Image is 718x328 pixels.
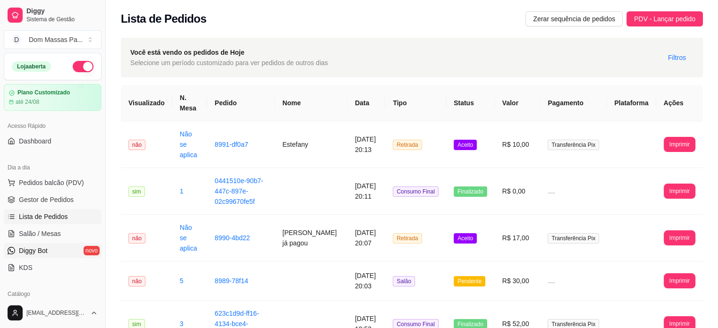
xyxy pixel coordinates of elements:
td: R$ 0,00 [495,168,541,215]
td: Estefany [275,121,347,168]
span: Finalizado [454,186,487,197]
span: Aceito [454,140,477,150]
span: Salão / Mesas [19,229,61,238]
span: Salão [393,276,415,286]
a: 8989-78f14 [215,277,248,285]
button: Zerar sequência de pedidos [525,11,623,26]
a: Diggy Botnovo [4,243,101,258]
h2: Lista de Pedidos [121,11,206,26]
span: Pendente [454,276,485,286]
span: KDS [19,263,33,272]
img: diggy [614,226,638,250]
span: Transferência Pix [548,140,599,150]
span: Aceito [454,233,477,244]
button: Imprimir [664,184,695,199]
td: [DATE] 20:03 [347,261,385,301]
a: Plano Customizadoaté 24/08 [4,84,101,111]
span: Dashboard [19,136,51,146]
a: Não se aplica [180,224,197,252]
span: PDV - Lançar pedido [634,14,695,24]
a: DiggySistema de Gestão [4,4,101,26]
a: Gestor de Pedidos [4,192,101,207]
th: Nome [275,85,347,121]
span: Selecione um período customizado para ver pedidos de outros dias [130,58,328,68]
th: Valor [495,85,541,121]
span: não [128,233,145,244]
div: Catálogo [4,286,101,302]
th: N. Mesa [172,85,207,121]
span: Consumo Final [393,186,439,197]
button: Filtros [660,50,693,65]
strong: Você está vendo os pedidos de Hoje [130,49,245,56]
a: KDS [4,260,101,275]
td: R$ 30,00 [495,261,541,301]
div: Dia a dia [4,160,101,175]
span: Retirada [393,233,422,244]
td: [DATE] 20:11 [347,168,385,215]
img: diggy [614,133,638,156]
button: [EMAIL_ADDRESS][DOMAIN_NAME] [4,302,101,324]
a: Salão / Mesas [4,226,101,241]
a: 8991-df0a7 [215,141,248,148]
td: R$ 10,00 [495,121,541,168]
button: Pedidos balcão (PDV) [4,175,101,190]
button: Imprimir [664,273,695,288]
article: até 24/08 [16,98,39,106]
a: Não se aplica [180,130,197,159]
img: diggy [614,269,638,293]
span: Sistema de Gestão [26,16,98,23]
div: Loja aberta [12,61,51,72]
a: 0441510e-90b7-447c-897e-02c99670fe5f [215,177,263,205]
th: Visualizado [121,85,172,121]
td: [DATE] 20:13 [347,121,385,168]
div: Dom Massas Pa ... [29,35,83,44]
span: Gestor de Pedidos [19,195,74,204]
td: R$ 17,00 [495,215,541,261]
th: Pagamento [540,85,607,121]
span: Transferência Pix [548,233,599,244]
th: Data [347,85,385,121]
th: Pedido [207,85,275,121]
span: [EMAIL_ADDRESS][DOMAIN_NAME] [26,309,86,317]
article: Plano Customizado [17,89,70,96]
button: Alterar Status [73,61,93,72]
button: Imprimir [664,137,695,152]
span: D [12,35,21,44]
th: Plataforma [607,85,656,121]
td: [DATE] 20:07 [347,215,385,261]
a: 8990-4bd22 [215,234,250,242]
span: Diggy [26,7,98,16]
span: Pedidos balcão (PDV) [19,178,84,187]
span: sim [128,186,145,197]
button: PDV - Lançar pedido [626,11,703,26]
a: 1 [180,187,184,195]
a: Dashboard [4,134,101,149]
button: Select a team [4,30,101,49]
th: Tipo [385,85,446,121]
span: Filtros [668,52,686,63]
span: Zerar sequência de pedidos [533,14,615,24]
span: não [128,140,145,150]
button: Imprimir [664,230,695,245]
th: Status [446,85,495,121]
th: Ações [656,85,703,121]
a: 3 [180,320,184,328]
span: Diggy Bot [19,246,48,255]
span: Lista de Pedidos [19,212,68,221]
img: diggy [614,179,638,203]
div: Acesso Rápido [4,118,101,134]
span: não [128,276,145,286]
span: Retirada [393,140,422,150]
a: Lista de Pedidos [4,209,101,224]
a: 5 [180,277,184,285]
td: [PERSON_NAME] já pagou [275,215,347,261]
